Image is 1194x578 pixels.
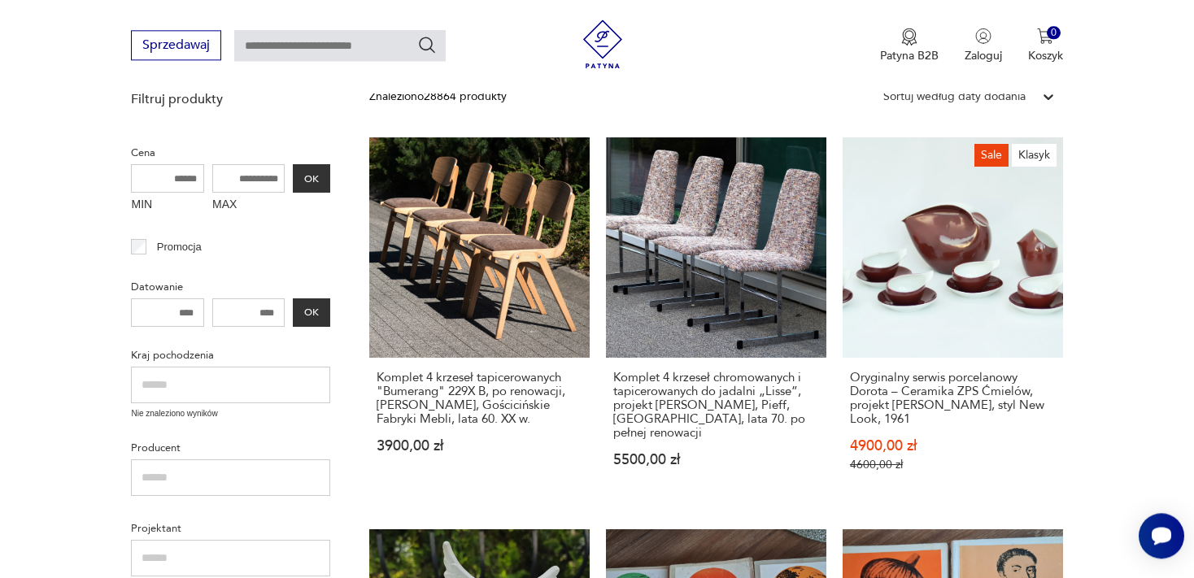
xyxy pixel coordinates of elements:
label: MAX [212,193,285,219]
p: 4600,00 zł [850,458,1056,472]
button: OK [293,164,330,193]
p: Nie znaleziono wyników [131,407,330,420]
button: Zaloguj [965,28,1002,63]
p: Patyna B2B [880,48,939,63]
p: Producent [131,439,330,457]
h3: Oryginalny serwis porcelanowy Dorota – Ceramika ZPS Ćmielów, projekt [PERSON_NAME], styl New Look... [850,371,1056,426]
p: Zaloguj [965,48,1002,63]
a: Ikona medaluPatyna B2B [880,28,939,63]
button: Szukaj [417,35,437,54]
a: Sprzedawaj [131,41,221,52]
p: Datowanie [131,278,330,296]
img: Ikona koszyka [1037,28,1053,44]
iframe: Smartsupp widget button [1139,513,1184,558]
img: Ikonka użytkownika [975,28,991,44]
div: 0 [1047,26,1061,40]
button: Patyna B2B [880,28,939,63]
button: Sprzedawaj [131,30,221,60]
h3: Komplet 4 krzeseł tapicerowanych "Bumerang" 229X B, po renowacji, [PERSON_NAME], Gościcińskie Fab... [377,371,582,426]
p: Filtruj produkty [131,90,330,108]
p: Promocja [157,238,202,256]
label: MIN [131,193,204,219]
p: Cena [131,144,330,162]
p: Projektant [131,519,330,537]
p: 5500,00 zł [613,453,819,467]
img: Ikona medalu [901,28,917,46]
a: Komplet 4 krzeseł chromowanych i tapicerowanych do jadalni „Lisse”, projekt Teda Batesa, Pieff, W... [606,137,826,503]
p: 4900,00 zł [850,439,1056,453]
img: Patyna - sklep z meblami i dekoracjami vintage [578,20,627,68]
div: Sortuj według daty dodania [883,88,1026,106]
p: Koszyk [1028,48,1063,63]
button: OK [293,298,330,327]
p: Kraj pochodzenia [131,346,330,364]
a: Komplet 4 krzeseł tapicerowanych "Bumerang" 229X B, po renowacji, R.Kulm, Gościcińskie Fabryki Me... [369,137,590,503]
a: SaleKlasykOryginalny serwis porcelanowy Dorota – Ceramika ZPS Ćmielów, projekt Lubomir Tomaszewsk... [843,137,1063,503]
button: 0Koszyk [1028,28,1063,63]
p: 3900,00 zł [377,439,582,453]
h3: Komplet 4 krzeseł chromowanych i tapicerowanych do jadalni „Lisse”, projekt [PERSON_NAME], Pieff,... [613,371,819,440]
div: Znaleziono 28864 produkty [369,88,507,106]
